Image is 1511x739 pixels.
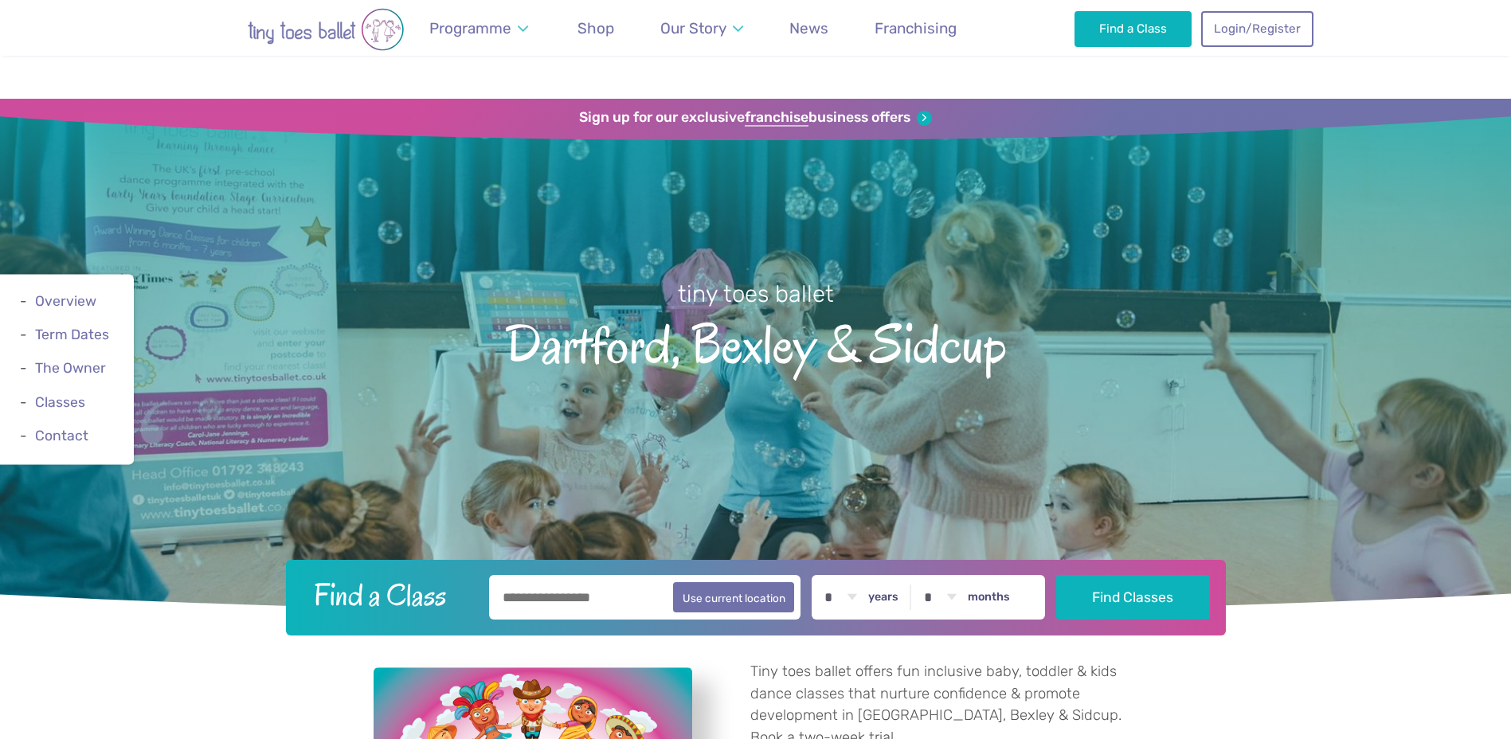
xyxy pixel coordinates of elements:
a: Sign up for our exclusivefranchisebusiness offers [579,109,932,127]
a: Franchising [867,10,965,47]
h2: Find a Class [301,575,478,615]
span: Dartford, Bexley & Sidcup [28,310,1483,374]
span: Shop [577,19,614,37]
img: tiny toes ballet [198,8,453,51]
button: Find Classes [1056,575,1210,620]
span: Franchising [875,19,957,37]
a: Find a Class [1075,11,1192,46]
a: Contact [35,428,88,444]
strong: franchise [745,109,808,127]
span: News [789,19,828,37]
a: Programme [422,10,536,47]
a: Shop [570,10,622,47]
span: Our Story [660,19,726,37]
small: tiny toes ballet [678,280,834,307]
label: years [868,590,898,604]
a: Login/Register [1201,11,1313,46]
a: The Owner [35,361,106,377]
a: Classes [35,394,85,410]
a: Overview [35,293,96,309]
button: Use current location [673,582,795,612]
label: months [968,590,1010,604]
a: News [782,10,836,47]
a: Our Story [652,10,750,47]
span: Programme [429,19,511,37]
a: Term Dates [35,327,109,343]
